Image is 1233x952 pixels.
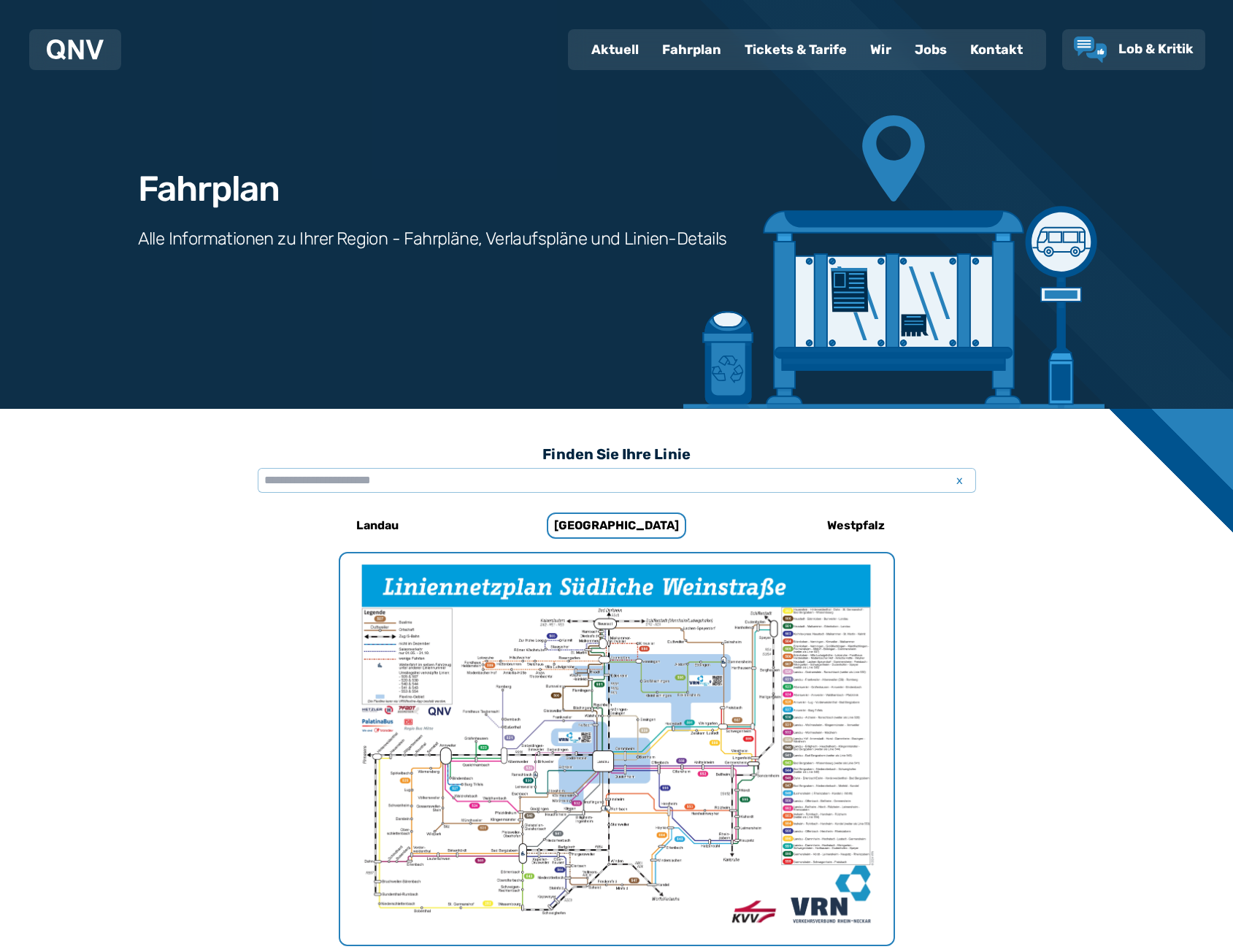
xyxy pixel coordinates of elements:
[520,508,714,543] a: [GEOGRAPHIC_DATA]
[859,31,903,69] a: Wir
[733,31,859,69] a: Tickets & Tarife
[350,514,404,537] h6: Landau
[1074,37,1194,63] a: Lob & Kritik
[903,31,959,69] a: Jobs
[258,438,976,470] h3: Finden Sie Ihre Linie
[547,513,686,539] h6: [GEOGRAPHIC_DATA]
[340,553,894,945] img: Netzpläne Südpfalz Seite 1 von 1
[280,508,475,543] a: Landau
[340,553,894,945] div: My Favorite Images
[47,39,104,60] img: QNV Logo
[340,553,894,945] li: 1 von 1
[1118,41,1194,57] span: Lob & Kritik
[580,31,650,69] a: Aktuell
[138,172,280,207] h1: Fahrplan
[759,508,953,543] a: Westpfalz
[950,472,970,489] span: x
[821,514,891,537] h6: Westpfalz
[959,31,1034,69] a: Kontakt
[138,227,727,250] h3: Alle Informationen zu Ihrer Region - Fahrpläne, Verlaufspläne und Linien-Details
[47,35,104,64] a: QNV Logo
[650,31,733,69] a: Fahrplan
